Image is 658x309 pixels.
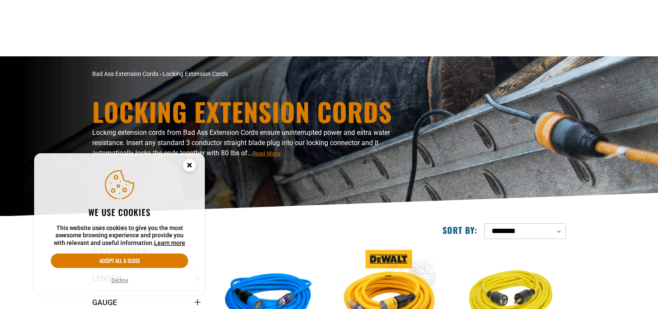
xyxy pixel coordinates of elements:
[92,70,158,77] a: Bad Ass Extension Cords
[92,70,404,79] nav: breadcrumbs
[154,239,185,246] a: Learn more
[109,276,131,285] button: Decline
[51,207,188,218] h2: We use cookies
[51,254,188,268] button: Accept all & close
[92,297,117,307] span: Gauge
[163,70,228,77] span: Locking Extension Cords
[253,150,280,157] span: Read More
[92,99,404,124] h1: Locking Extension Cords
[92,128,390,157] span: Locking extension cords from Bad Ass Extension Cords ensure uninterrupted power and extra water r...
[51,224,188,247] p: This website uses cookies to give you the most awesome browsing experience and provide you with r...
[443,224,477,236] label: Sort by:
[160,70,161,77] span: ›
[34,153,205,296] aside: Cookie Consent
